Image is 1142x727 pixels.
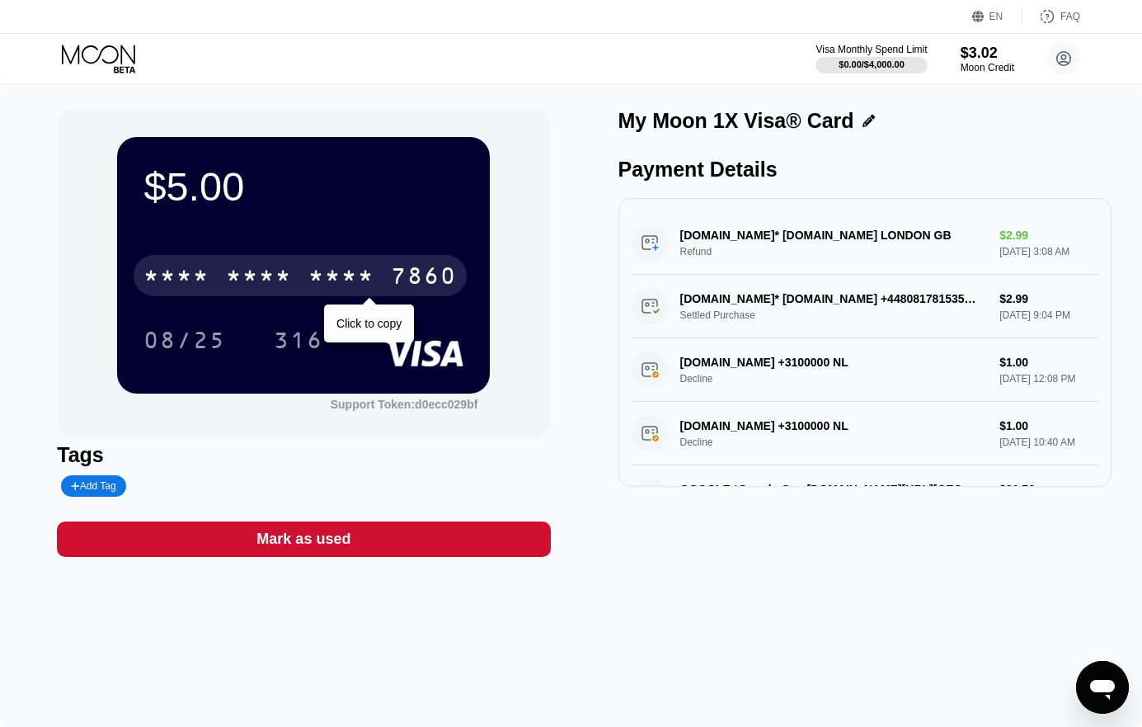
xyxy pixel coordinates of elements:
[989,11,1003,22] div: EN
[336,317,402,330] div: Click to copy
[815,44,927,55] div: Visa Monthly Spend Limit
[618,158,1111,182] div: Payment Details
[815,44,927,73] div: Visa Monthly Spend Limit$0.00/$4,000.00
[71,480,115,492] div: Add Tag
[961,45,1014,62] div: $3.02
[1076,661,1129,714] iframe: Button to launch messaging window
[1022,8,1080,25] div: FAQ
[391,265,457,291] div: 7860
[961,62,1014,73] div: Moon Credit
[143,329,226,356] div: 08/25
[274,329,323,356] div: 316
[618,109,854,133] div: My Moon 1X Visa® Card
[131,319,238,361] div: 08/25
[57,443,550,467] div: Tags
[331,398,478,411] div: Support Token: d0ecc029bf
[57,522,550,557] div: Mark as used
[261,319,336,361] div: 316
[839,59,905,69] div: $0.00 / $4,000.00
[331,398,478,411] div: Support Token:d0ecc029bf
[143,163,463,210] div: $5.00
[1060,11,1080,22] div: FAQ
[61,475,125,497] div: Add Tag
[961,45,1014,73] div: $3.02Moon Credit
[256,530,350,549] div: Mark as used
[972,8,1022,25] div: EN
